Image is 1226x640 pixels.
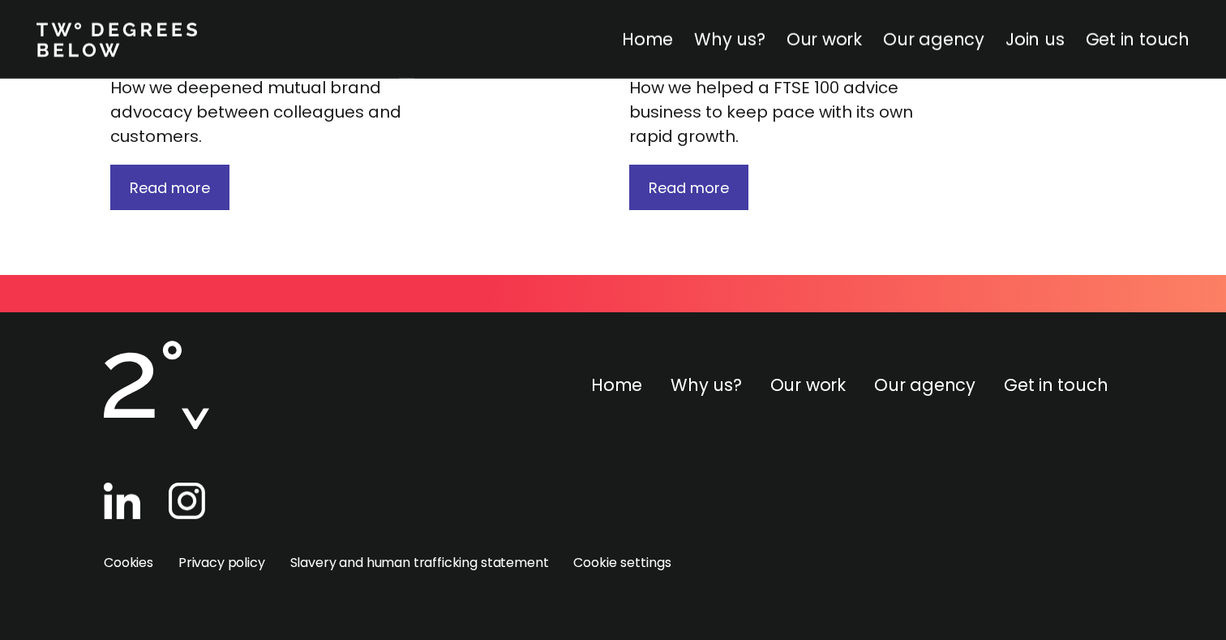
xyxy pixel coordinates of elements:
a: Join us [1005,28,1065,51]
span: Cookie settings [573,551,671,575]
p: How we deepened mutual brand advocacy between colleagues and customers. [110,75,427,148]
a: Get in touch [1086,28,1190,51]
a: Our agency [883,28,984,51]
a: Our agency [874,373,975,397]
span: Read more [649,178,729,198]
a: Slavery and human trafficking statement [290,553,549,572]
a: Our work [787,28,862,51]
a: Get in touch [1004,373,1108,397]
span: Read more [130,178,210,198]
a: Cookies [104,553,153,572]
a: Why us? [694,28,765,51]
p: How we helped a FTSE 100 advice business to keep pace with its own rapid growth. [629,75,945,148]
a: Privacy policy [178,553,265,572]
a: Why us? [671,373,742,397]
a: Our work [770,373,846,397]
button: Cookie Trigger [573,551,671,575]
a: Home [591,373,642,397]
a: Home [622,28,673,51]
